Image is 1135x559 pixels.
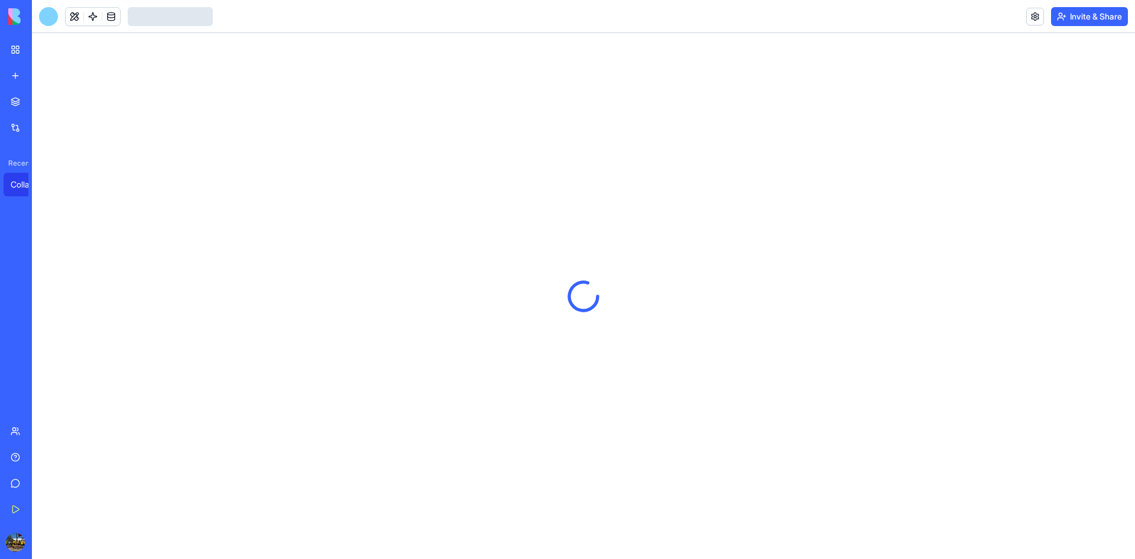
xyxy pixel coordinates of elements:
a: Collab Manager for Influencers [4,173,51,196]
img: ACg8ocJhOk-_cfBWnv4JOPV6sfZNFZ5AGI0sktoSA4M1xmpR2njgjYA=s96-c [6,533,25,552]
button: Invite & Share [1051,7,1128,26]
div: Collab Manager for Influencers [11,179,44,190]
img: logo [8,8,82,25]
span: Recent [4,159,28,168]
